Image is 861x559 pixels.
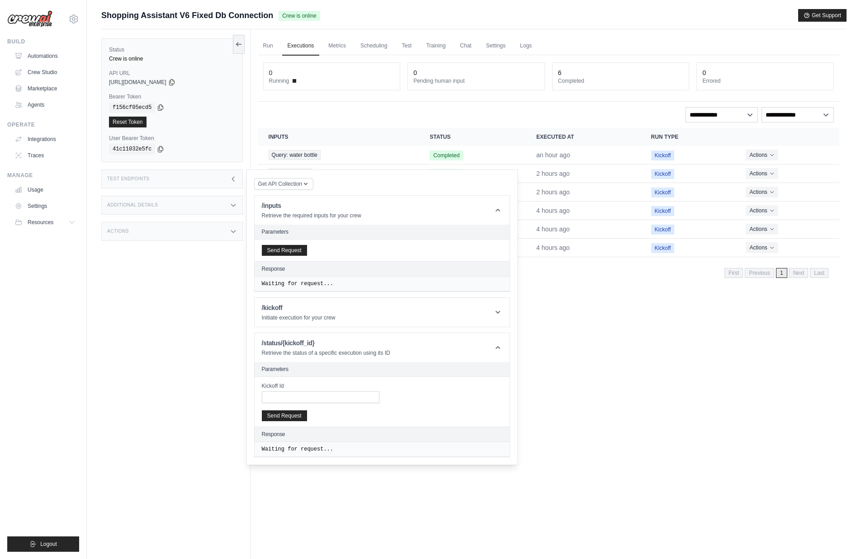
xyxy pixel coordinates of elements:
span: Kickoff [651,150,675,160]
p: Retrieve the status of a specific execution using its ID [262,349,390,357]
a: Settings [11,199,79,213]
span: Completed [430,169,463,179]
span: Get API Collection [258,180,302,188]
th: Inputs [258,128,419,146]
a: Metrics [323,37,351,56]
div: 0 [702,68,706,77]
a: Usage [11,183,79,197]
a: Traces [11,148,79,163]
span: Next [789,268,809,278]
h1: /status/{kickoff_id} [262,338,390,348]
p: Retrieve the required inputs for your crew [262,212,361,219]
nav: Pagination [724,268,828,278]
th: Run Type [640,128,735,146]
a: View execution details for Query [269,150,408,160]
span: First [724,268,743,278]
h2: Parameters [262,366,502,373]
label: Status [109,46,235,53]
a: Marketplace [11,81,79,96]
time: August 26, 2025 at 11:26 EDT [536,225,570,233]
div: 6 [558,68,562,77]
code: 41c11032e5fc [109,144,155,155]
button: Send Request [262,410,307,421]
button: Get Support [798,9,847,22]
time: August 26, 2025 at 13:37 EDT [536,170,570,177]
button: Resources [11,215,79,230]
span: Resources [28,219,53,226]
span: Logout [40,540,57,548]
span: Kickoff [651,169,675,179]
div: Operate [7,121,79,128]
pre: Waiting for request... [262,280,502,287]
h1: /inputs [262,201,361,210]
dt: Pending human input [413,77,539,85]
time: August 26, 2025 at 11:13 EDT [536,244,570,251]
time: August 26, 2025 at 14:24 EDT [536,151,570,159]
th: Executed at [525,128,640,146]
label: API URL [109,70,235,77]
a: Crew Studio [11,65,79,80]
a: Integrations [11,132,79,146]
h3: Test Endpoints [107,176,150,182]
a: Test [396,37,417,56]
label: Bearer Token [109,93,235,100]
button: Actions for execution [746,150,778,160]
a: Settings [481,37,511,56]
a: Automations [11,49,79,63]
span: Previous [745,268,774,278]
h2: Response [262,431,285,438]
span: Query: new car [269,169,312,179]
a: Logs [515,37,537,56]
span: Shopping Assistant V6 Fixed Db Connection [101,9,273,22]
dt: Errored [702,77,828,85]
h3: Actions [107,229,129,234]
button: Actions for execution [746,224,778,235]
span: 1 [776,268,787,278]
span: Query: water bottle [269,150,321,160]
span: Kickoff [651,206,675,216]
section: Crew executions table [258,128,839,284]
a: Run [258,37,279,56]
h3: Additional Details [107,202,158,208]
button: Actions for execution [746,242,778,253]
a: Scheduling [355,37,393,56]
h2: Parameters [262,228,502,235]
th: Status [419,128,525,146]
a: Executions [282,37,320,56]
span: Completed [430,150,463,160]
dt: Completed [558,77,684,85]
button: Logout [7,536,79,552]
div: Manage [7,172,79,179]
a: View execution details for Query [269,169,408,179]
button: Actions for execution [746,168,778,179]
div: 0 [269,68,273,77]
img: Logo [7,10,52,28]
nav: Pagination [258,261,839,284]
h2: Response [262,265,285,272]
div: Build [7,38,79,45]
label: User Bearer Token [109,135,235,142]
span: Kickoff [651,243,675,253]
code: f156cf05ecd5 [109,102,155,113]
h1: /kickoff [262,303,336,312]
button: Actions for execution [746,187,778,197]
a: Reset Token [109,117,147,127]
a: Chat [454,37,477,56]
time: August 26, 2025 at 13:33 EDT [536,188,570,196]
span: [URL][DOMAIN_NAME] [109,79,166,86]
button: Send Request [262,245,307,256]
span: Kickoff [651,225,675,235]
div: 0 [413,68,417,77]
p: Initiate execution for your crew [262,314,336,321]
div: Crew is online [109,55,235,62]
pre: Waiting for request... [262,446,502,453]
span: Kickoff [651,188,675,197]
span: Last [810,268,828,278]
span: Running [269,77,289,85]
span: Crew is online [279,11,320,21]
button: Get API Collection [254,178,313,190]
label: Kickoff Id [262,382,379,390]
a: Agents [11,98,79,112]
time: August 26, 2025 at 11:31 EDT [536,207,570,214]
a: Training [421,37,451,56]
